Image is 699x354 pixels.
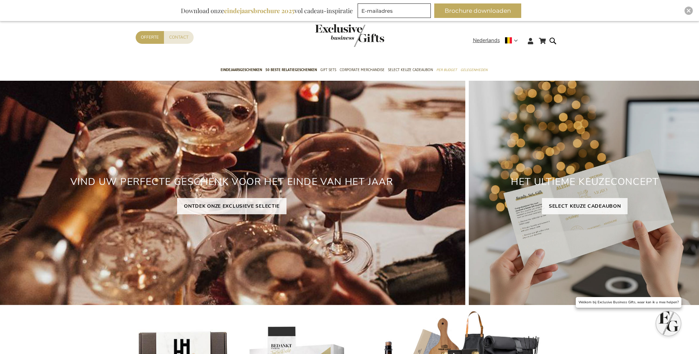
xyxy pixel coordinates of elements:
span: Corporate Merchandise [340,66,385,73]
a: SELECT KEUZE CADEAUBON [542,198,628,214]
img: Exclusive Business gifts logo [315,24,384,47]
b: eindejaarsbrochure 2025 [224,7,294,15]
a: ONTDEK ONZE EXCLUSIEVE SELECTIE [177,198,287,214]
img: Close [687,9,691,13]
span: Gelegenheden [460,66,487,73]
span: Gift Sets [320,66,336,73]
div: Close [685,7,693,15]
span: Eindejaarsgeschenken [221,66,262,73]
span: Select Keuze Cadeaubon [388,66,433,73]
span: Nederlands [473,37,500,45]
a: Contact [164,31,194,44]
span: Per Budget [436,66,457,73]
button: Brochure downloaden [434,3,521,18]
a: Offerte [136,31,164,44]
input: E-mailadres [358,3,431,18]
form: marketing offers and promotions [358,3,433,20]
a: store logo [315,24,350,47]
div: Nederlands [473,37,522,45]
div: Download onze vol cadeau-inspiratie [178,3,356,18]
span: 50 beste relatiegeschenken [265,66,317,73]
